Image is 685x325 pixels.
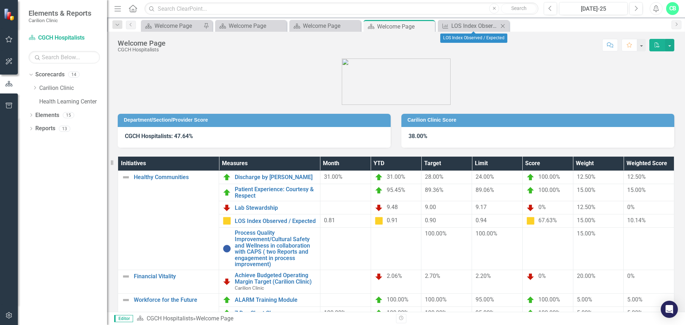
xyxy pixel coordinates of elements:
td: Double-Click to Edit Right Click for Context Menu [219,306,320,320]
div: Welcome Page [377,22,433,31]
span: 12.50% [577,173,595,180]
span: 28.00% [425,173,443,180]
a: Healthy Communities [134,174,215,181]
td: Double-Click to Edit Right Click for Context Menu [219,228,320,270]
td: Double-Click to Edit Right Click for Context Menu [219,184,320,201]
div: Welcome Page [229,21,285,30]
a: 7 Day Chart Closure [235,310,316,316]
img: On Target [375,309,383,318]
img: Below Plan [526,203,535,212]
img: Below Plan [375,203,383,212]
span: 0.91 [387,217,398,224]
a: Scorecards [35,71,65,79]
span: 0% [627,204,635,210]
button: CB [666,2,679,15]
strong: CGCH Hospitalists: 47.64% [125,133,193,139]
span: 10.14% [627,217,646,224]
span: 95.00% [476,296,494,303]
a: ALARM Training Module [235,297,316,303]
span: 12.50% [627,173,646,180]
span: 100.00% [476,230,497,237]
a: LOS Index Observed / Expected [440,21,498,30]
span: 89.36% [425,187,443,193]
span: 100.00% [538,187,560,193]
td: Double-Click to Edit Right Click for Context Menu [219,270,320,293]
span: 5.00% [577,296,592,303]
a: Financial Vitality [134,273,215,280]
span: 2.20% [476,273,491,279]
a: CGCH Hospitalists [29,34,100,42]
div: 13 [59,126,70,132]
span: 0% [538,204,546,211]
img: Not Defined [122,173,130,182]
span: 100.00% [324,309,346,316]
span: Elements & Reports [29,9,91,17]
img: On Target [223,309,231,318]
a: Patient Experience: Courtesy & Respect [235,186,316,199]
span: 89.06% [476,187,494,193]
img: Not Defined [122,296,130,304]
td: Double-Click to Edit Right Click for Context Menu [219,214,320,228]
span: Carilion Clinic [235,285,264,291]
span: 100.00% [387,309,409,316]
a: Elements [35,111,59,120]
a: Workforce for the Future [134,297,215,303]
td: Double-Click to Edit Right Click for Context Menu [219,201,320,214]
button: Search [501,4,537,14]
img: On Target [375,296,383,304]
img: Caution [526,217,535,225]
div: Welcome Page [303,21,359,30]
a: Lab Stewardship [235,205,316,211]
div: LOS Index Observed / Expected [451,21,498,30]
span: 95.45% [387,187,405,193]
a: LOS Index Observed / Expected [235,218,316,224]
h3: Department/Section/Provider Score [124,117,387,123]
img: On Target [526,173,535,182]
span: 0.94 [476,217,487,224]
button: [DATE]-25 [559,2,628,15]
div: » [137,315,391,323]
span: 9.00 [425,204,436,210]
h3: Carilion Clinic Score [407,117,671,123]
td: Double-Click to Edit Right Click for Context Menu [118,171,219,270]
strong: 38.00% [409,133,427,139]
span: 5.00% [577,309,592,316]
img: No Information [223,244,231,253]
span: 15.00% [577,187,595,193]
span: 31.00% [387,173,405,180]
input: Search ClearPoint... [144,2,538,15]
img: On Target [223,296,231,304]
span: 100.00% [538,309,560,316]
td: Double-Click to Edit Right Click for Context Menu [118,270,219,293]
img: ClearPoint Strategy [4,8,16,20]
div: [DATE]-25 [562,5,625,13]
span: 9.17 [476,204,487,210]
img: Below Plan [223,277,231,286]
a: Achieve Budgeted Operating Margin Target (Carilion Clinic) [235,272,316,285]
span: 15.00% [577,217,595,224]
img: On Target [375,173,383,182]
span: 31.00% [324,173,342,180]
td: Double-Click to Edit Right Click for Context Menu [219,171,320,184]
a: Welcome Page [291,21,359,30]
a: Welcome Page [217,21,285,30]
span: 5.00% [627,309,643,316]
span: 20.00% [577,273,595,279]
span: 9.48 [387,204,398,211]
input: Search Below... [29,51,100,64]
span: 0% [627,273,635,279]
small: Carilion Clinic [29,17,91,23]
span: 100.00% [387,296,409,303]
a: Discharge by [PERSON_NAME] [235,174,316,181]
a: Welcome Page [143,21,202,30]
img: Caution [223,217,231,225]
img: On Target [223,188,231,197]
span: Search [511,5,527,11]
span: 2.06% [387,273,402,279]
a: Reports [35,125,55,133]
img: On Target [526,309,535,318]
td: Double-Click to Edit Right Click for Context Menu [219,293,320,306]
span: 100.00% [425,296,447,303]
img: carilion%20clinic%20logo%202.0.png [342,59,451,105]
